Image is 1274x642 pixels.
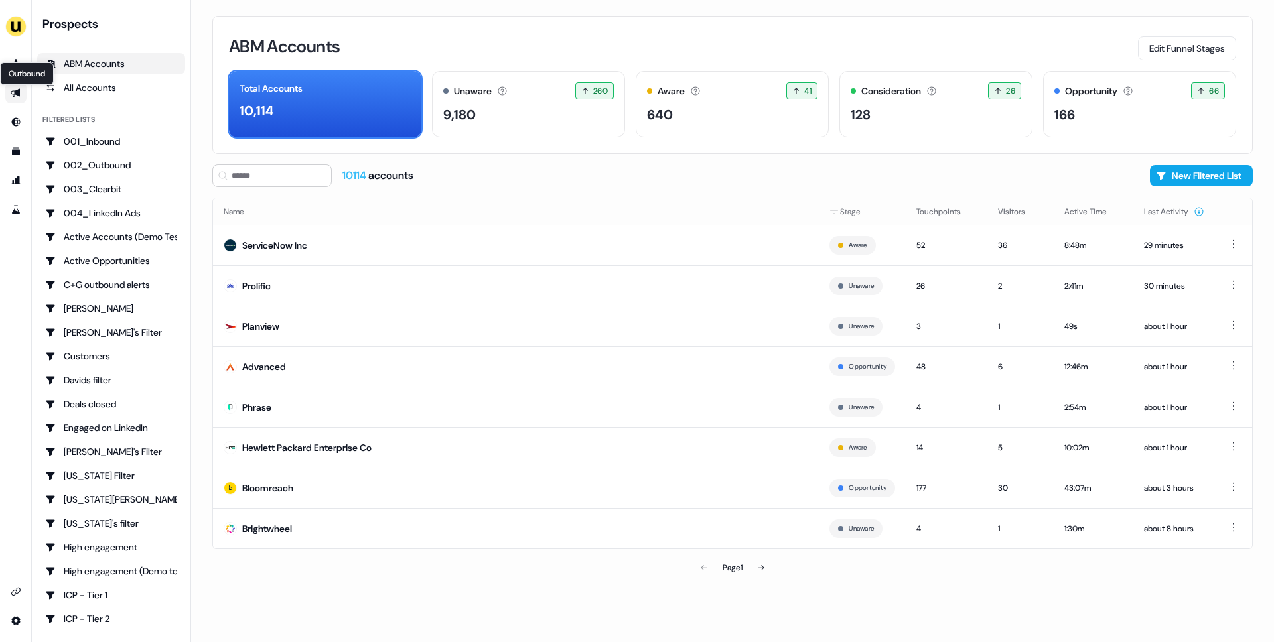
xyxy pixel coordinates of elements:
div: Prospects [42,16,185,32]
a: Go to experiments [5,199,27,220]
button: Visitors [998,200,1041,224]
div: Davids filter [45,373,177,387]
div: [US_STATE][PERSON_NAME] [45,493,177,506]
div: High engagement (Demo testing) [45,564,177,578]
div: 4 [916,401,977,414]
button: Unaware [849,320,874,332]
div: about 1 hour [1144,360,1204,373]
div: 49s [1064,320,1123,333]
a: Go to Georgia Filter [37,465,185,486]
div: Consideration [861,84,921,98]
a: Go to outbound experience [5,82,27,103]
div: 640 [647,105,673,125]
div: Total Accounts [240,82,303,96]
div: 43:07m [1064,481,1123,495]
div: 2 [998,279,1043,292]
div: 3 [916,320,977,333]
a: Go to 002_Outbound [37,155,185,176]
div: [PERSON_NAME]'s Filter [45,326,177,339]
button: Unaware [849,523,874,535]
div: Filtered lists [42,114,95,125]
div: Phrase [242,401,271,414]
a: Go to Davids filter [37,369,185,391]
div: 6 [998,360,1043,373]
a: Go to 004_LinkedIn Ads [37,202,185,224]
div: [PERSON_NAME] [45,302,177,315]
button: Last Activity [1144,200,1204,224]
div: 2:54m [1064,401,1123,414]
div: 177 [916,481,977,495]
a: All accounts [37,77,185,98]
div: 001_Inbound [45,135,177,148]
span: 26 [1006,84,1015,97]
button: Aware [849,442,867,454]
div: Deals closed [45,397,177,411]
a: Go to Customers [37,346,185,367]
a: ABM Accounts [37,53,185,74]
div: Unaware [454,84,492,98]
div: Stage [829,205,895,218]
div: Brightwheel [242,522,292,535]
button: Unaware [849,280,874,292]
div: 10:02m [1064,441,1123,454]
div: about 1 hour [1144,320,1204,333]
div: 128 [851,105,871,125]
th: Name [213,198,819,225]
div: Aware [658,84,685,98]
div: All Accounts [45,81,177,94]
div: Page 1 [723,561,743,574]
div: 36 [998,239,1043,252]
button: Opportunity [849,361,886,373]
div: 52 [916,239,977,252]
div: 30 minutes [1144,279,1204,292]
a: Go to 003_Clearbit [37,178,185,200]
span: 66 [1209,84,1219,97]
div: Bloomreach [242,481,293,495]
a: Go to Georgia Slack [37,489,185,510]
div: 8:48m [1064,239,1123,252]
a: Go to templates [5,141,27,162]
button: Aware [849,239,867,251]
div: 48 [916,360,977,373]
div: 26 [916,279,977,292]
div: 14 [916,441,977,454]
button: New Filtered List [1150,165,1253,186]
h3: ABM Accounts [229,38,340,55]
div: 1 [998,320,1043,333]
div: about 1 hour [1144,441,1204,454]
div: accounts [342,168,413,183]
div: 1 [998,401,1043,414]
button: Unaware [849,401,874,413]
div: [US_STATE]'s filter [45,517,177,530]
div: 1 [998,522,1043,535]
a: Go to Geneviève's Filter [37,441,185,462]
div: 9,180 [443,105,476,125]
a: Go to prospects [5,53,27,74]
button: Edit Funnel Stages [1138,36,1236,60]
a: Go to High engagement [37,537,185,558]
div: 2:41m [1064,279,1123,292]
a: Go to Active Opportunities [37,250,185,271]
div: Active Opportunities [45,254,177,267]
button: Opportunity [849,482,886,494]
div: 30 [998,481,1043,495]
div: ServiceNow Inc [242,239,307,252]
div: [US_STATE] Filter [45,469,177,482]
div: Hewlett Packard Enterprise Co [242,441,372,454]
div: about 8 hours [1144,522,1204,535]
div: 004_LinkedIn Ads [45,206,177,220]
span: 260 [593,84,608,97]
div: ICP - Tier 1 [45,588,177,602]
div: Opportunity [1065,84,1117,98]
a: Go to Deals closed [37,393,185,415]
div: 003_Clearbit [45,182,177,196]
div: 002_Outbound [45,159,177,172]
div: Customers [45,350,177,363]
div: 29 minutes [1144,239,1204,252]
button: Active Time [1064,200,1123,224]
div: 1:30m [1064,522,1123,535]
span: 41 [804,84,812,97]
span: 10114 [342,168,368,182]
a: Go to Georgia's filter [37,513,185,534]
a: Go to ICP - Tier 2 [37,608,185,629]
